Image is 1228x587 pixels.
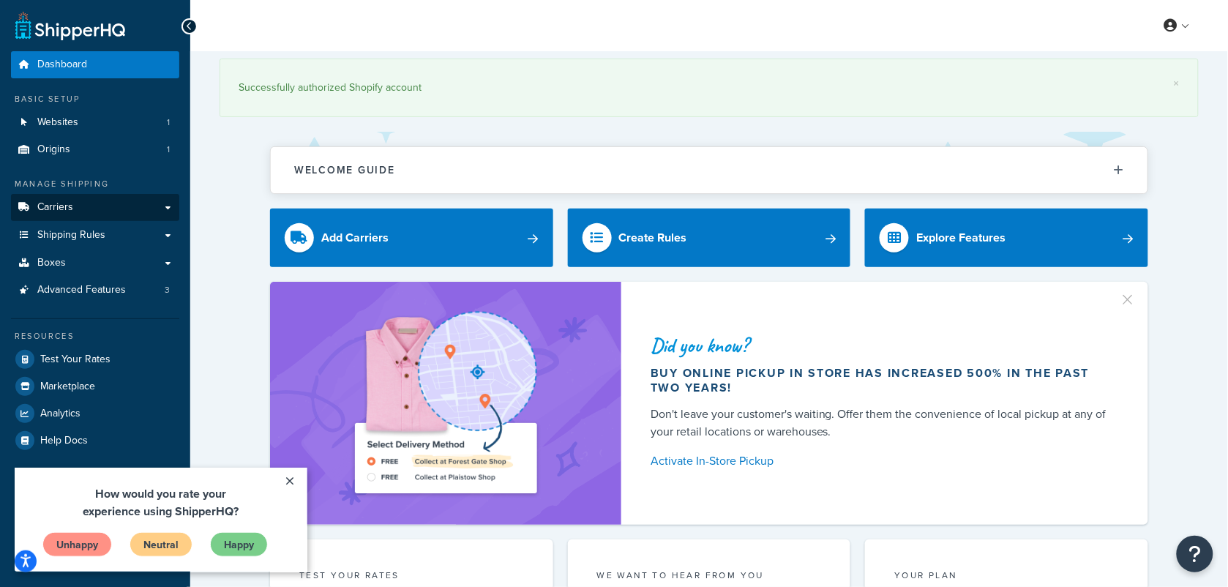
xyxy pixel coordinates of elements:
div: Basic Setup [11,93,179,105]
div: Add Carriers [321,228,389,248]
span: Help Docs [40,435,88,447]
div: Manage Shipping [11,178,179,190]
a: Dashboard [11,51,179,78]
li: Websites [11,109,179,136]
span: 1 [167,116,170,129]
a: Websites1 [11,109,179,136]
div: Successfully authorized Shopify account [239,78,1180,98]
a: Add Carriers [270,209,553,267]
a: Shipping Rules [11,222,179,249]
span: Test Your Rates [40,354,111,366]
div: Resources [11,330,179,343]
span: How would you rate your experience using ShipperHQ? [69,18,225,52]
span: 3 [165,284,170,296]
span: Origins [37,143,70,156]
a: Analytics [11,400,179,427]
span: Dashboard [37,59,87,71]
span: Boxes [37,257,66,269]
h2: Welcome Guide [294,165,395,176]
a: Help Docs [11,427,179,454]
div: Explore Features [916,228,1006,248]
a: Boxes [11,250,179,277]
a: Test Your Rates [11,346,179,373]
a: Carriers [11,194,179,221]
div: Don't leave your customer's waiting. Offer them the convenience of local pickup at any of your re... [651,405,1113,441]
img: ad-shirt-map-b0359fc47e01cab431d101c4b569394f6a03f54285957d908178d52f29eb9668.png [313,304,578,503]
div: Buy online pickup in store has increased 500% in the past two years! [651,366,1113,395]
a: Unhappy [28,64,97,89]
span: Analytics [40,408,81,420]
a: Happy [195,64,253,89]
button: Open Resource Center [1177,536,1213,572]
a: Explore Features [865,209,1148,267]
p: we want to hear from you [597,569,822,582]
a: Advanced Features3 [11,277,179,304]
div: Your Plan [894,569,1119,586]
a: Neutral [115,64,178,89]
span: Advanced Features [37,284,126,296]
span: Carriers [37,201,73,214]
div: Create Rules [619,228,687,248]
span: Websites [37,116,78,129]
a: Create Rules [568,209,851,267]
div: Did you know? [651,335,1113,356]
span: Marketplace [40,381,95,393]
button: Welcome Guide [271,147,1147,193]
div: Test your rates [299,569,524,586]
li: Origins [11,136,179,163]
a: Activate In-Store Pickup [651,451,1113,471]
a: Marketplace [11,373,179,400]
a: Origins1 [11,136,179,163]
a: × [1174,78,1180,89]
span: Shipping Rules [37,229,105,242]
span: 1 [167,143,170,156]
li: Advanced Features [11,277,179,304]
